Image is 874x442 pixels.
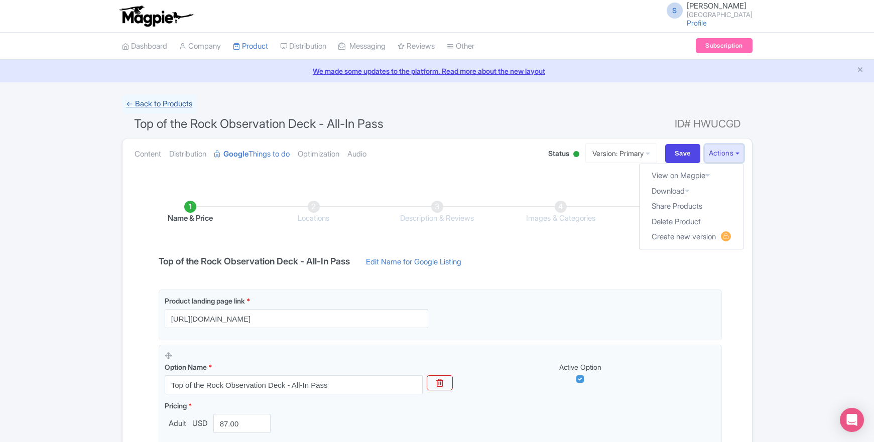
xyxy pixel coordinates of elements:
a: Share Products [640,199,743,214]
a: View on Magpie [640,168,743,184]
a: Product [233,33,268,60]
a: Optimization [298,138,339,170]
span: Top of the Rock Observation Deck - All-In Pass [134,116,384,131]
button: Actions [704,144,744,163]
a: Company [179,33,221,60]
a: Audio [347,138,366,170]
h4: Top of the Rock Observation Deck - All-In Pass [153,256,356,266]
span: Option Name [165,363,207,371]
a: Delete Product [640,214,743,230]
small: [GEOGRAPHIC_DATA] [687,12,753,18]
a: Profile [687,19,707,27]
li: Locations [252,201,376,224]
a: Distribution [280,33,326,60]
span: ID# HWUCGD [675,114,740,134]
a: Distribution [169,138,206,170]
img: logo-ab69f6fb50320c5b225c76a69d11143b.png [117,5,195,27]
input: Option Name [165,375,423,394]
a: Download [640,184,743,199]
span: S [667,3,683,19]
li: Complete [622,201,746,224]
span: Status [548,148,569,159]
a: Create new version [640,229,743,245]
span: [PERSON_NAME] [687,1,746,11]
a: Subscription [696,38,752,53]
div: Active [571,147,581,163]
a: We made some updates to the platform. Read more about the new layout [6,66,868,76]
a: Version: Primary [585,143,657,163]
span: USD [190,418,209,429]
a: Content [135,138,161,170]
a: Edit Name for Google Listing [356,256,471,272]
input: Save [665,144,700,163]
a: Messaging [338,33,386,60]
button: Close announcement [856,65,864,76]
span: Active Option [559,363,601,371]
a: Reviews [398,33,435,60]
strong: Google [223,149,248,160]
input: Product landing page link [165,309,428,328]
li: Name & Price [129,201,252,224]
span: Pricing [165,401,187,410]
a: Dashboard [122,33,167,60]
input: 0.00 [213,414,271,433]
a: ← Back to Products [122,94,196,114]
li: Description & Reviews [376,201,499,224]
span: Product landing page link [165,297,245,305]
li: Images & Categories [499,201,622,224]
span: Adult [165,418,190,429]
a: S [PERSON_NAME] [GEOGRAPHIC_DATA] [661,2,753,18]
a: GoogleThings to do [214,138,290,170]
a: Other [447,33,474,60]
div: Open Intercom Messenger [840,408,864,432]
